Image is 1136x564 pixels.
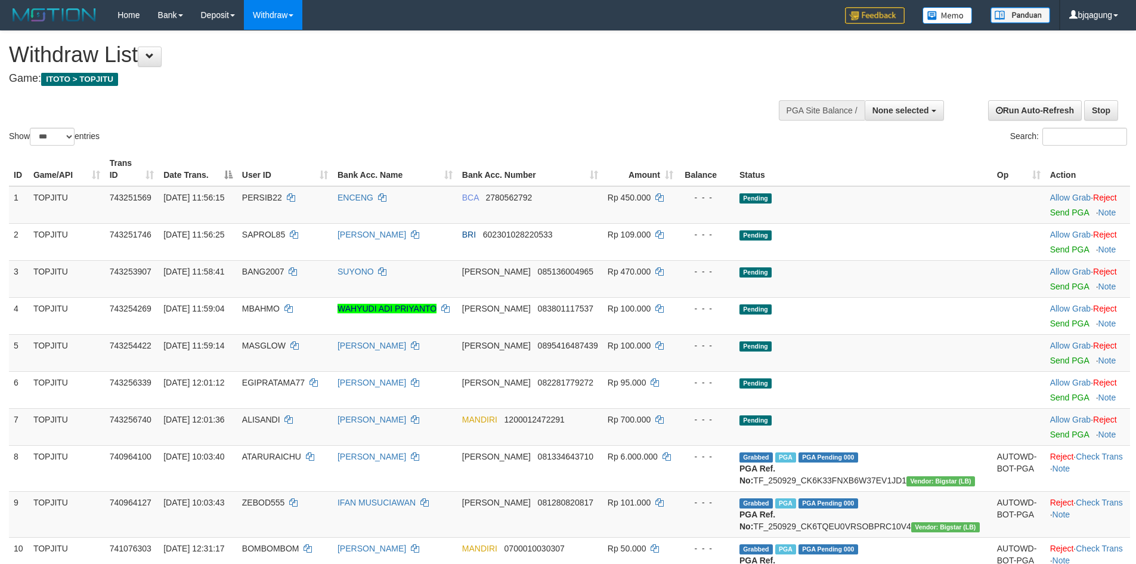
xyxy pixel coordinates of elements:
[1050,415,1091,424] a: Allow Grab
[1050,378,1091,387] a: Allow Grab
[462,378,531,387] span: [PERSON_NAME]
[739,464,775,485] b: PGA Ref. No:
[1098,319,1116,328] a: Note
[110,230,151,239] span: 743251746
[1045,260,1130,297] td: ·
[872,106,929,115] span: None selected
[1010,128,1127,146] label: Search:
[110,452,151,461] span: 740964100
[865,100,944,121] button: None selected
[29,408,105,445] td: TOPJITU
[242,415,280,424] span: ALISANDI
[1098,282,1116,291] a: Note
[242,498,285,507] span: ZEBOD555
[9,408,29,445] td: 7
[683,543,730,554] div: - - -
[739,498,773,508] span: Grabbed
[683,414,730,426] div: - - -
[29,260,105,297] td: TOPJITU
[338,304,437,313] a: WAHYUDI ADI PRIYANTO
[242,341,286,350] span: MASGLOW
[242,378,305,387] span: EGIPRATAMA77
[485,193,532,202] span: Copy 2780562792 to clipboard
[603,152,678,186] th: Amount: activate to sort column ascending
[163,341,224,350] span: [DATE] 11:59:14
[163,193,224,202] span: [DATE] 11:56:15
[163,230,224,239] span: [DATE] 11:56:25
[504,415,565,424] span: Copy 1200012472291 to clipboard
[110,544,151,553] span: 741076303
[1045,223,1130,260] td: ·
[9,445,29,491] td: 8
[41,73,118,86] span: ITOTO > TOPJITU
[462,341,531,350] span: [PERSON_NAME]
[911,522,980,532] span: Vendor URL: https://dashboard.q2checkout.com/secure
[110,415,151,424] span: 743256740
[163,544,224,553] span: [DATE] 12:31:17
[1098,245,1116,254] a: Note
[739,193,772,204] span: Pending
[683,340,730,352] div: - - -
[338,452,406,461] a: [PERSON_NAME]
[775,544,796,554] span: Marked by bjqsamuel
[775,498,796,508] span: Marked by bjqwili
[29,371,105,408] td: TOPJITU
[30,128,75,146] select: Showentries
[29,223,105,260] td: TOPJITU
[110,498,151,507] span: 740964127
[538,378,593,387] span: Copy 082281779272 to clipboard
[9,297,29,334] td: 4
[739,510,775,531] b: PGA Ref. No:
[338,193,373,202] a: ENCENG
[338,341,406,350] a: [PERSON_NAME]
[538,304,593,313] span: Copy 083801117537 to clipboard
[538,341,598,350] span: Copy 0895416487439 to clipboard
[992,152,1045,186] th: Op: activate to sort column ascending
[163,378,224,387] span: [DATE] 12:01:12
[678,152,735,186] th: Balance
[683,497,730,508] div: - - -
[242,267,284,276] span: BANG2007
[338,544,406,553] a: [PERSON_NAME]
[242,304,280,313] span: MBAHMO
[1053,464,1070,473] a: Note
[9,260,29,297] td: 3
[29,186,105,224] td: TOPJITU
[483,230,553,239] span: Copy 602301028220533 to clipboard
[1050,452,1074,461] a: Reject
[1093,341,1117,350] a: Reject
[163,304,224,313] span: [DATE] 11:59:04
[29,152,105,186] th: Game/API: activate to sort column ascending
[1098,430,1116,439] a: Note
[338,378,406,387] a: [PERSON_NAME]
[683,266,730,278] div: - - -
[1050,341,1091,350] a: Allow Grab
[462,498,531,507] span: [PERSON_NAME]
[457,152,603,186] th: Bank Acc. Number: activate to sort column ascending
[1053,510,1070,519] a: Note
[9,73,745,85] h4: Game:
[608,415,651,424] span: Rp 700.000
[1042,128,1127,146] input: Search:
[1045,491,1130,537] td: · ·
[683,451,730,463] div: - - -
[110,267,151,276] span: 743253907
[163,267,224,276] span: [DATE] 11:58:41
[163,452,224,461] span: [DATE] 10:03:40
[29,334,105,371] td: TOPJITU
[739,378,772,389] span: Pending
[1050,430,1089,439] a: Send PGA
[9,43,745,67] h1: Withdraw List
[775,452,796,463] span: Marked by bjqwili
[1098,208,1116,217] a: Note
[1050,267,1093,276] span: ·
[1050,304,1093,313] span: ·
[1045,152,1130,186] th: Action
[1050,267,1091,276] a: Allow Grab
[1050,319,1089,328] a: Send PGA
[462,452,531,461] span: [PERSON_NAME]
[1045,186,1130,224] td: ·
[462,304,531,313] span: [PERSON_NAME]
[1050,304,1091,313] a: Allow Grab
[462,193,479,202] span: BCA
